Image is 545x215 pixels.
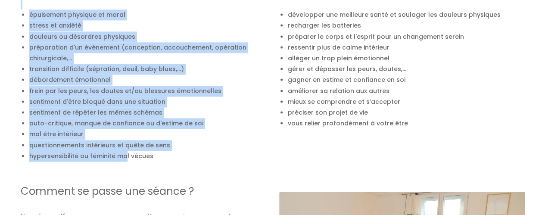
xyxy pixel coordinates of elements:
li: développer une meilleure santé et soulager les douleurs physiques [288,9,525,20]
li: hypersensibilité ou féminité mal vécues [29,151,266,162]
li: douleurs ou désordres physiques [29,31,266,42]
li: sentiment de répéter les mêmes schémas [29,107,266,118]
h3: Comment se passe une séance ? [21,183,258,199]
li: améliorer sa relation aux autres [288,86,525,97]
li: débordement émotionnel [29,75,266,85]
li: alléger un trop plein émotionnel [288,53,525,64]
li: frein par les peurs, les doutes et/ou blessures émotionnelles [29,86,266,97]
li: ressentir plus de calme intérieur [288,42,525,53]
li: gagner en estime et confiance en soi [288,75,525,85]
li: sentiment d'être bloqué dans une situation [29,97,266,107]
li: mieux se comprendre et s’accepter [288,97,525,107]
li: préciser son projet de vie [288,107,525,118]
li: questionnements intérieurs et quête de sens [29,140,266,151]
li: gérer et dépasser les peurs, doutes,... [288,64,525,75]
li: recharger les batteries [288,20,525,31]
li: auto-critique, manque de confiance ou d'estime de soi [29,118,266,129]
li: vous relier profondément à votre être [288,118,525,129]
li: stress et anxiété [29,20,266,31]
li: transition difficile (sépration, deuil, baby blues,...) [29,64,266,75]
li: préparation d'un événement (conception, accouchement, opération chirurgicale,... [29,42,266,64]
li: épuisement physique et moral [29,9,266,20]
li: mal être intérieur [29,129,266,140]
li: préparer le corps et l'esprit pour un changement serein [288,31,525,42]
